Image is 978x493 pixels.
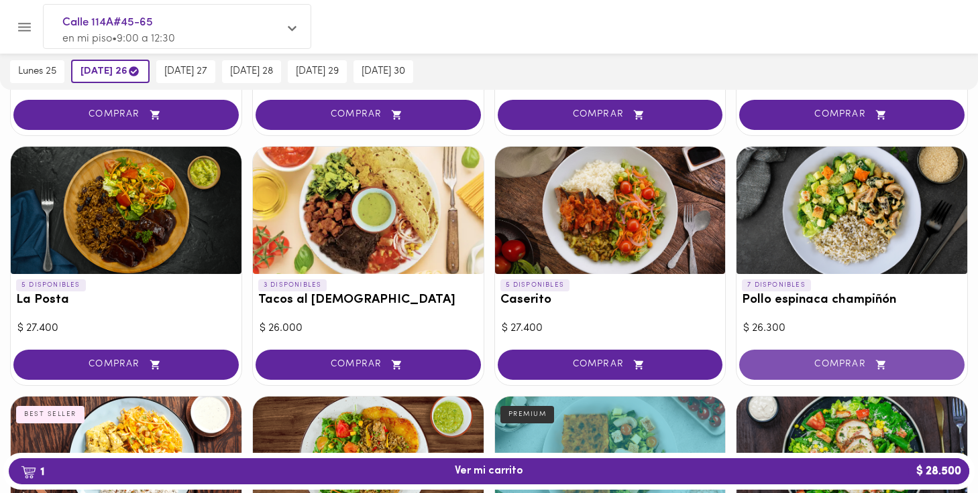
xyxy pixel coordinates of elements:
[500,279,570,291] p: 5 DISPONIBLES
[80,65,140,78] span: [DATE] 26
[756,109,948,121] span: COMPRAR
[495,147,726,274] div: Caserito
[62,33,175,44] span: en mi piso • 9:00 a 12:30
[11,147,241,274] div: La Posta
[62,14,278,31] span: Calle 114A#45-65
[30,109,222,121] span: COMPRAR
[16,406,85,423] div: BEST SELLER
[256,100,481,130] button: COMPRAR
[17,321,235,336] div: $ 27.400
[164,66,207,78] span: [DATE] 27
[8,11,41,44] button: Menu
[455,465,523,478] span: Ver mi carrito
[260,321,477,336] div: $ 26.000
[253,147,484,274] div: Tacos al Pastor
[10,60,64,83] button: lunes 25
[16,293,236,307] h3: La Posta
[354,60,413,83] button: [DATE] 30
[296,66,339,78] span: [DATE] 29
[737,147,967,274] div: Pollo espinaca champiñón
[230,66,273,78] span: [DATE] 28
[13,463,52,480] b: 1
[272,359,464,370] span: COMPRAR
[21,466,36,479] img: cart.png
[272,109,464,121] span: COMPRAR
[156,60,215,83] button: [DATE] 27
[742,279,811,291] p: 7 DISPONIBLES
[16,279,86,291] p: 5 DISPONIBLES
[739,100,965,130] button: COMPRAR
[498,350,723,380] button: COMPRAR
[514,359,706,370] span: COMPRAR
[900,415,965,480] iframe: Messagebird Livechat Widget
[18,66,56,78] span: lunes 25
[502,321,719,336] div: $ 27.400
[13,100,239,130] button: COMPRAR
[222,60,281,83] button: [DATE] 28
[288,60,347,83] button: [DATE] 29
[9,458,969,484] button: 1Ver mi carrito$ 28.500
[13,350,239,380] button: COMPRAR
[742,293,962,307] h3: Pollo espinaca champiñón
[256,350,481,380] button: COMPRAR
[30,359,222,370] span: COMPRAR
[500,406,555,423] div: PREMIUM
[514,109,706,121] span: COMPRAR
[258,279,327,291] p: 3 DISPONIBLES
[739,350,965,380] button: COMPRAR
[362,66,405,78] span: [DATE] 30
[756,359,948,370] span: COMPRAR
[743,321,961,336] div: $ 26.300
[71,60,150,83] button: [DATE] 26
[498,100,723,130] button: COMPRAR
[258,293,478,307] h3: Tacos al [DEMOGRAPHIC_DATA]
[500,293,720,307] h3: Caserito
